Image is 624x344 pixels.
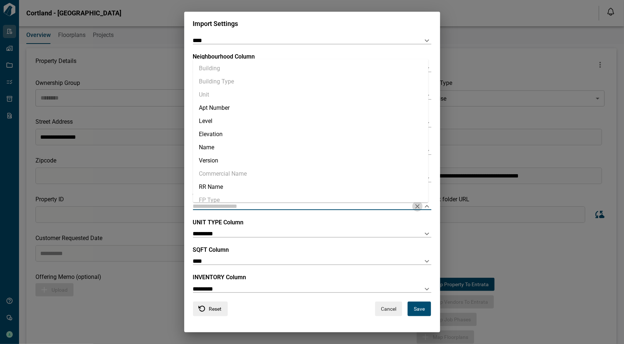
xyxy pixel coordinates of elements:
[193,180,428,194] li: RR Name
[193,20,238,27] span: Import Settings
[422,256,432,266] button: Open
[193,141,428,154] li: Name
[193,274,246,281] span: INVENTORY Column
[412,201,423,212] button: Clear
[193,53,255,60] span: Neighbourhood Column
[193,101,428,115] li: Apt Number
[193,128,428,141] li: Elevation
[193,115,428,128] li: Level
[193,154,428,167] li: Version
[408,302,431,316] button: Save
[422,284,432,294] button: Open
[422,229,432,239] button: Open
[193,246,229,253] span: SQFT Column
[193,219,244,226] span: UNIT TYPE Column
[193,302,228,316] button: Reset
[422,201,432,212] button: Close
[422,35,432,46] button: Open
[375,302,402,316] button: Cancel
